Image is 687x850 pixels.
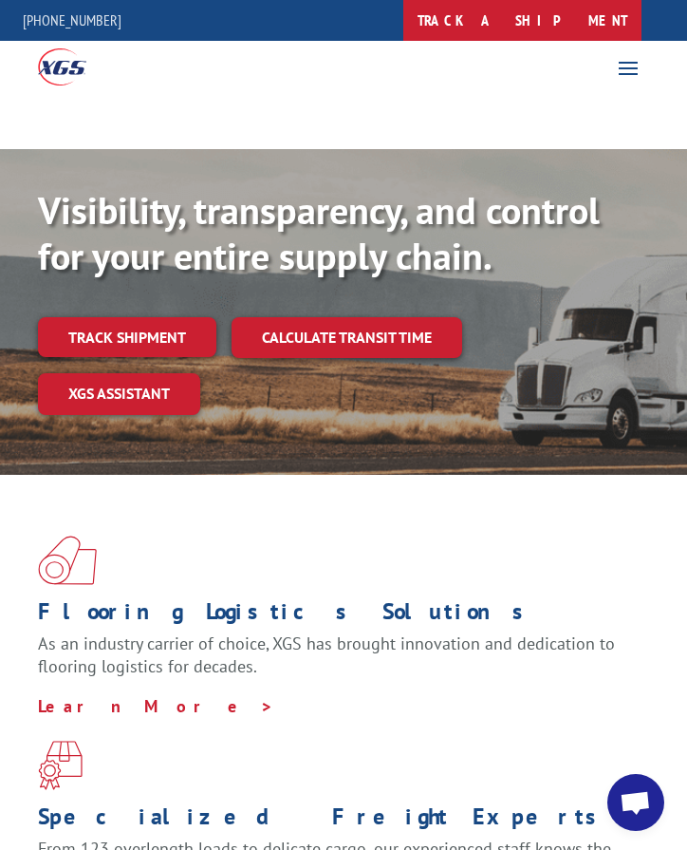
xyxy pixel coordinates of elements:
[38,373,200,414] a: XGS ASSISTANT
[607,774,664,831] div: Open chat
[38,805,635,838] h1: Specialized Freight Experts
[38,600,635,633] h1: Flooring Logistics Solutions
[38,185,600,280] b: Visibility, transparency, and control for your entire supply chain.
[38,317,216,357] a: Track shipment
[38,633,615,677] span: As an industry carrier of choice, XGS has brought innovation and dedication to flooring logistics...
[38,741,83,790] img: xgs-icon-focused-on-flooring-red
[23,10,121,29] a: [PHONE_NUMBER]
[232,317,462,358] a: Calculate transit time
[38,536,97,585] img: xgs-icon-total-supply-chain-intelligence-red
[38,695,274,717] a: Learn More >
